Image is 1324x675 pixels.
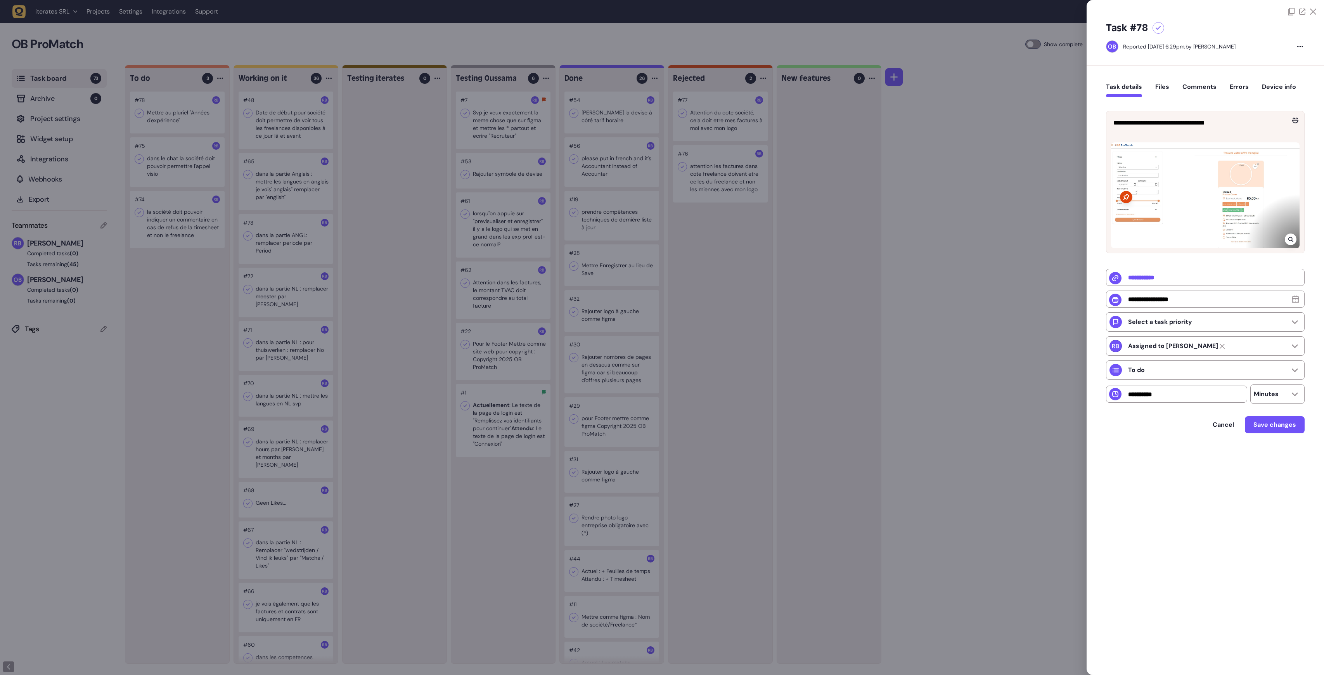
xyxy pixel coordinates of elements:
span: Cancel [1213,421,1234,429]
span: Save changes [1253,421,1296,429]
button: Save changes [1245,416,1305,433]
img: Oussama Bahassou [1106,41,1118,52]
p: Minutes [1254,390,1279,398]
h5: Task #78 [1106,22,1148,34]
strong: Rodolphe Balay [1128,342,1218,350]
div: by [PERSON_NAME] [1123,43,1236,50]
button: Files [1155,83,1169,97]
p: Select a task priority [1128,318,1192,326]
p: To do [1128,366,1145,374]
iframe: LiveChat chat widget [1288,639,1320,671]
button: Device info [1262,83,1296,97]
button: Cancel [1205,417,1242,433]
button: Comments [1182,83,1217,97]
div: Reported [DATE] 6.29pm, [1123,43,1186,50]
button: Task details [1106,83,1142,97]
button: Errors [1230,83,1249,97]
